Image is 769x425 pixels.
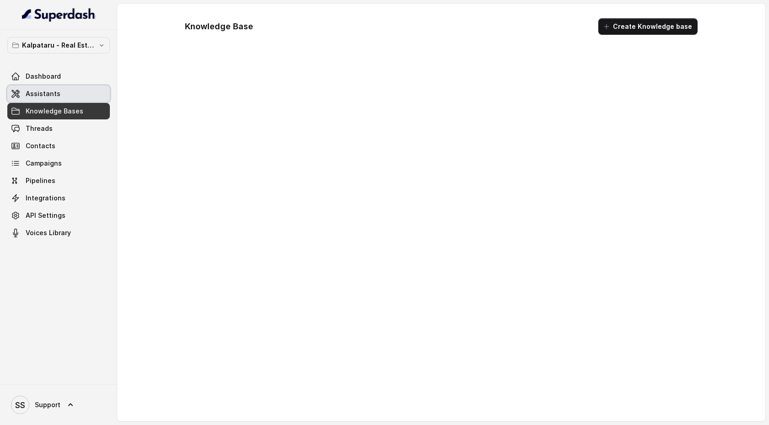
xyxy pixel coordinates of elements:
span: Integrations [26,194,65,203]
img: light.svg [22,7,96,22]
span: Threads [26,124,53,133]
a: Knowledge Bases [7,103,110,119]
a: Support [7,392,110,418]
span: Dashboard [26,72,61,81]
a: Dashboard [7,68,110,85]
span: Contacts [26,141,55,151]
a: Assistants [7,86,110,102]
a: API Settings [7,207,110,224]
button: Create Knowledge base [598,18,698,35]
a: Threads [7,120,110,137]
a: Contacts [7,138,110,154]
a: Integrations [7,190,110,206]
span: Pipelines [26,176,55,185]
h1: Knowledge Base [185,19,253,34]
a: Voices Library [7,225,110,241]
span: Support [35,400,60,409]
span: Knowledge Bases [26,107,83,116]
span: Voices Library [26,228,71,237]
text: SS [15,400,25,410]
p: Kalpataru - Real Estate [22,40,95,51]
span: Campaigns [26,159,62,168]
a: Campaigns [7,155,110,172]
span: Assistants [26,89,60,98]
button: Kalpataru - Real Estate [7,37,110,54]
a: Pipelines [7,172,110,189]
span: API Settings [26,211,65,220]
